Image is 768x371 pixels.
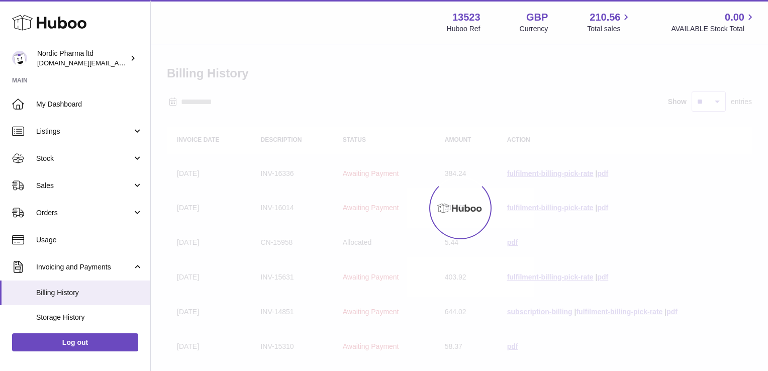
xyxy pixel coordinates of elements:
span: Usage [36,235,143,245]
span: My Dashboard [36,100,143,109]
span: Sales [36,181,132,191]
div: Huboo Ref [447,24,481,34]
a: 210.56 Total sales [587,11,632,34]
span: Storage History [36,313,143,322]
span: Total sales [587,24,632,34]
strong: 13523 [452,11,481,24]
span: 0.00 [725,11,744,24]
span: Listings [36,127,132,136]
span: AVAILABLE Stock Total [671,24,756,34]
strong: GBP [526,11,548,24]
span: Orders [36,208,132,218]
img: accounts.uk@nordicpharma.com [12,51,27,66]
a: Log out [12,333,138,351]
span: [DOMAIN_NAME][EMAIL_ADDRESS][DOMAIN_NAME] [37,59,200,67]
div: Nordic Pharma ltd [37,49,128,68]
span: 210.56 [590,11,620,24]
a: 0.00 AVAILABLE Stock Total [671,11,756,34]
span: Invoicing and Payments [36,262,132,272]
div: Currency [520,24,548,34]
span: Stock [36,154,132,163]
span: Billing History [36,288,143,298]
